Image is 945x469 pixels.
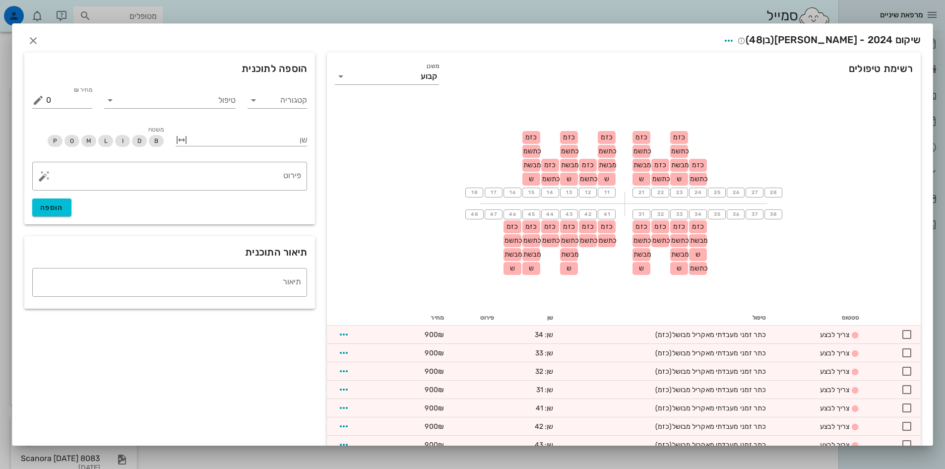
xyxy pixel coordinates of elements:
span: כזמ [692,222,703,231]
span: 43 [565,211,573,217]
span: כזמ [673,222,685,231]
span: 48 [749,34,762,46]
span: כתשמ [671,236,689,245]
span: 32 [656,211,664,217]
div: כזמ [560,131,578,144]
span: מבשת [523,161,541,169]
span: 900₪ [425,441,443,449]
div: שן: 32 [510,366,554,377]
span: ש [510,264,515,272]
span: כזמ [506,222,518,231]
span: P [53,135,57,147]
span: כזמ [582,161,593,169]
div: ש [522,173,540,186]
button: 28 [764,188,782,198]
div: שן: 31 [510,385,554,395]
span: שיקום 2024 - [PERSON_NAME] [738,34,921,46]
span: כזמ [635,133,647,141]
span: (כזמ) [655,404,672,412]
div: כתשמ [522,145,540,158]
span: (כזמ) [655,386,672,394]
button: 46 [504,209,521,219]
div: כתשמ [670,234,688,247]
div: כתר זמני מעבדתי מאקריל מבושל [569,440,766,450]
span: (כזמ) [655,367,672,376]
div: כתשמ [522,234,540,247]
div: שן: 34 [510,330,554,340]
button: הוספה [32,199,71,216]
span: מבשת [504,250,522,259]
span: מבשת [671,161,689,169]
span: 35 [713,211,721,217]
span: 25 [713,190,721,196]
span: 44 [546,211,555,217]
div: כזמ [522,220,540,233]
span: מבשת [633,161,651,169]
span: (בן ) [746,34,774,46]
span: צריך לבצע [820,367,850,376]
span: 14 [546,190,554,196]
div: כזמ [598,131,616,144]
span: צריך לבצע [820,441,850,449]
button: 24 [689,188,707,198]
div: כתשמ [579,234,597,247]
div: שן: 33 [510,348,554,358]
div: ש [598,173,616,186]
button: 31 [632,209,650,219]
span: 31 [637,211,645,217]
span: כתשמ [504,236,522,245]
span: ש [639,175,644,183]
span: 15 [527,190,535,196]
span: 28 [769,190,777,196]
div: מבשת [522,248,540,261]
div: כתשמ [632,234,650,247]
button: 27 [746,188,763,198]
span: כתשמ [690,175,708,183]
button: 17 [485,188,503,198]
span: 41 [603,211,611,217]
span: 45 [527,211,535,217]
div: כתשמ [541,234,559,247]
div: כתשמ [689,173,707,186]
th: שן [503,310,562,326]
th: פירוט [452,310,503,326]
div: כזמ [632,131,650,144]
span: כזמ [673,133,685,141]
span: 900₪ [425,422,443,431]
div: כזמ [632,220,650,233]
span: ש [604,175,609,183]
div: כזמ [522,131,540,144]
th: סטטוס [774,310,867,326]
span: כתשמ [580,175,598,183]
span: M [86,135,91,147]
div: כתשמ [598,145,616,158]
th: מחיר [384,310,452,326]
div: שן: 43 [510,440,554,450]
span: 18 [470,190,478,196]
div: ש [522,262,540,275]
span: מבשת [690,236,708,245]
span: כזמ [525,133,537,141]
div: כתשמ [541,173,559,186]
button: 45 [522,209,540,219]
div: כזמ [504,220,521,233]
span: כתשמ [523,147,541,155]
button: 13 [560,188,578,198]
span: 11 [603,190,611,196]
div: כתשמ [579,173,597,186]
span: 27 [751,190,758,196]
div: כתשמ [651,173,669,186]
div: כתר זמני מעבדתי מאקריל מבושל [569,348,766,358]
span: 900₪ [425,386,443,394]
span: 26 [732,190,740,196]
span: 37 [751,211,758,217]
span: כתשמ [671,147,689,155]
span: צריך לבצע [820,404,850,412]
label: משנן [427,63,440,70]
span: הוספה [40,203,63,212]
span: (כזמ) [655,441,672,449]
span: כתשמ [599,147,617,155]
span: מבשת [671,250,689,259]
button: 37 [746,209,763,219]
button: 41 [598,209,616,219]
